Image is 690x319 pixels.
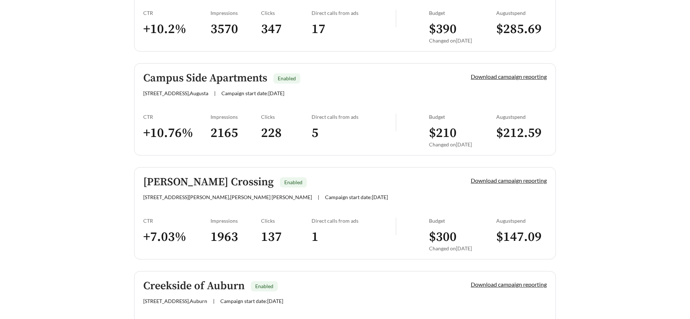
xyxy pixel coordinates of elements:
[261,125,312,141] h3: 228
[496,21,547,37] h3: $ 285.69
[143,194,312,200] span: [STREET_ADDRESS][PERSON_NAME] , [PERSON_NAME] [PERSON_NAME]
[396,10,396,27] img: line
[143,72,267,84] h5: Campus Side Apartments
[496,10,547,16] div: August spend
[325,194,388,200] span: Campaign start date: [DATE]
[284,179,302,185] span: Enabled
[429,141,496,148] div: Changed on [DATE]
[471,281,547,288] a: Download campaign reporting
[429,218,496,224] div: Budget
[143,21,210,37] h3: + 10.2 %
[143,176,274,188] h5: [PERSON_NAME] Crossing
[312,21,396,37] h3: 17
[429,21,496,37] h3: $ 390
[255,283,273,289] span: Enabled
[429,125,496,141] h3: $ 210
[496,218,547,224] div: August spend
[143,218,210,224] div: CTR
[134,167,556,259] a: [PERSON_NAME] CrossingEnabled[STREET_ADDRESS][PERSON_NAME],[PERSON_NAME] [PERSON_NAME]|Campaign s...
[143,10,210,16] div: CTR
[210,10,261,16] div: Impressions
[429,37,496,44] div: Changed on [DATE]
[134,63,556,156] a: Campus Side ApartmentsEnabled[STREET_ADDRESS],Augusta|Campaign start date:[DATE]Download campaign...
[143,229,210,245] h3: + 7.03 %
[221,90,284,96] span: Campaign start date: [DATE]
[210,114,261,120] div: Impressions
[261,21,312,37] h3: 347
[496,114,547,120] div: August spend
[429,245,496,251] div: Changed on [DATE]
[312,125,396,141] h3: 5
[312,114,396,120] div: Direct calls from ads
[261,218,312,224] div: Clicks
[312,218,396,224] div: Direct calls from ads
[396,218,396,235] img: line
[429,114,496,120] div: Budget
[261,229,312,245] h3: 137
[210,21,261,37] h3: 3570
[312,229,396,245] h3: 1
[429,229,496,245] h3: $ 300
[496,229,547,245] h3: $ 147.09
[261,10,312,16] div: Clicks
[496,125,547,141] h3: $ 212.59
[214,90,216,96] span: |
[213,298,214,304] span: |
[143,114,210,120] div: CTR
[143,280,245,292] h5: Creekside of Auburn
[220,298,283,304] span: Campaign start date: [DATE]
[210,125,261,141] h3: 2165
[318,194,319,200] span: |
[143,90,208,96] span: [STREET_ADDRESS] , Augusta
[278,75,296,81] span: Enabled
[261,114,312,120] div: Clicks
[471,177,547,184] a: Download campaign reporting
[210,229,261,245] h3: 1963
[210,218,261,224] div: Impressions
[143,125,210,141] h3: + 10.76 %
[429,10,496,16] div: Budget
[396,114,396,131] img: line
[143,298,207,304] span: [STREET_ADDRESS] , Auburn
[312,10,396,16] div: Direct calls from ads
[471,73,547,80] a: Download campaign reporting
